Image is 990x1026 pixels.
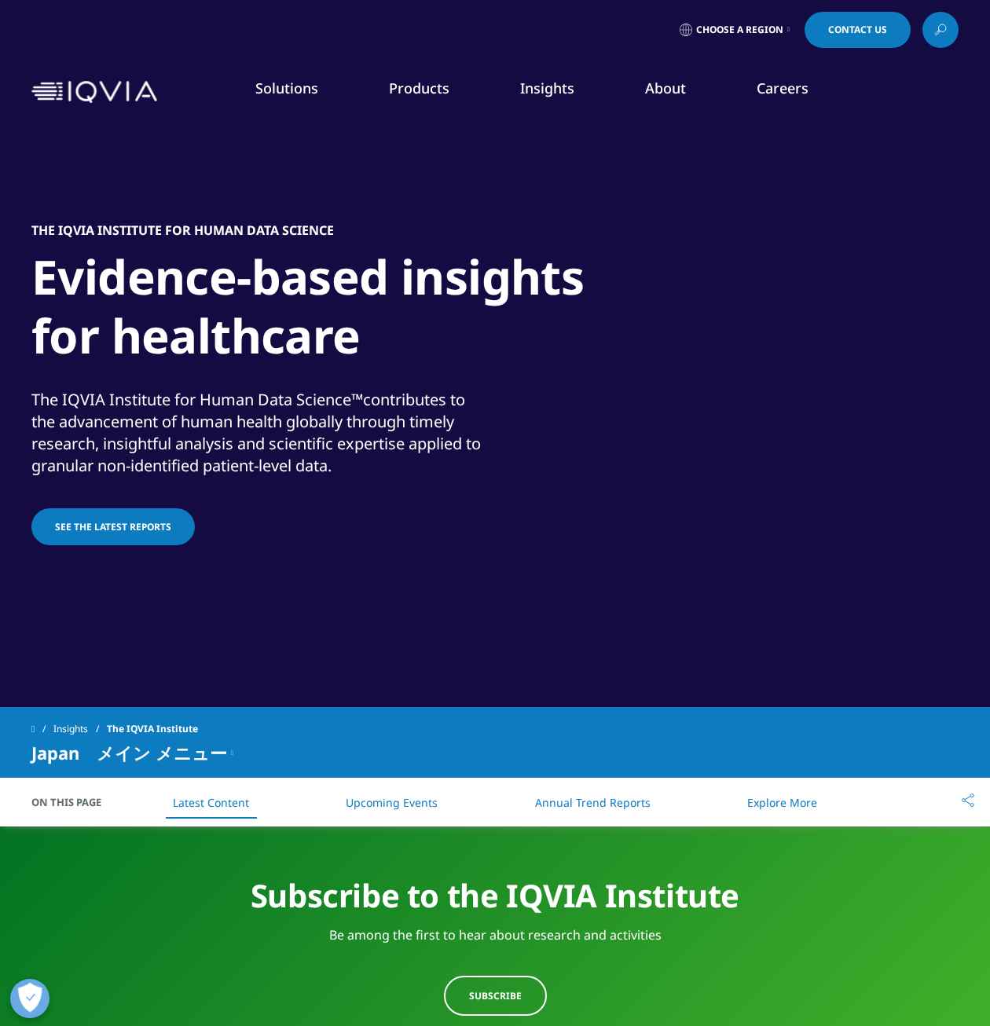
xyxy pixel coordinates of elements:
[192,915,798,944] div: Be among the first to hear about research and activities
[828,25,887,35] span: Contact Us
[173,795,249,810] a: Latest Content
[255,79,318,97] a: Solutions
[31,247,621,375] h1: Evidence-based insights for healthcare
[55,520,171,533] span: See the latest reports
[163,55,959,129] nav: Primary
[747,795,817,810] a: Explore More
[31,743,227,762] span: Japan メイン メニュー
[696,24,783,36] span: Choose a Region
[535,795,651,810] a: Annual Trend Reports
[10,979,49,1018] button: 優先設定センターを開く
[757,79,808,97] a: Careers
[31,222,334,238] h5: The IQVIA Institute for Human Data Science
[53,715,107,743] a: Insights
[389,79,449,97] a: Products
[107,715,198,743] span: The IQVIA Institute
[346,795,438,810] a: Upcoming Events
[31,508,195,545] a: See the latest reports
[31,794,118,810] span: On This Page
[351,389,363,410] span: ™
[31,389,491,477] div: The IQVIA Institute for Human Data Science contributes to the advancement of human health globall...
[520,79,574,97] a: Insights
[444,976,547,1016] a: Subscribe
[469,989,522,1002] span: Subscribe
[805,12,911,48] a: Contact Us
[192,866,798,915] div: Subscribe to the IQVIA Institute
[645,79,686,97] a: About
